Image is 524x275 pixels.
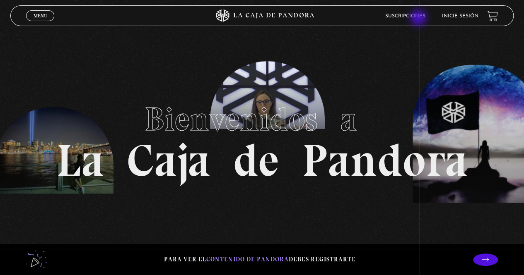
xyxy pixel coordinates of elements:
[385,14,425,19] a: Suscripciones
[206,256,289,263] span: contenido de Pandora
[442,14,478,19] a: Inicie sesión
[34,13,47,18] span: Menu
[145,99,380,139] span: Bienvenidos a
[56,92,468,183] h1: La Caja de Pandora
[164,254,356,265] p: Para ver el debes registrarte
[487,10,498,22] a: View your shopping cart
[31,20,50,26] span: Cerrar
